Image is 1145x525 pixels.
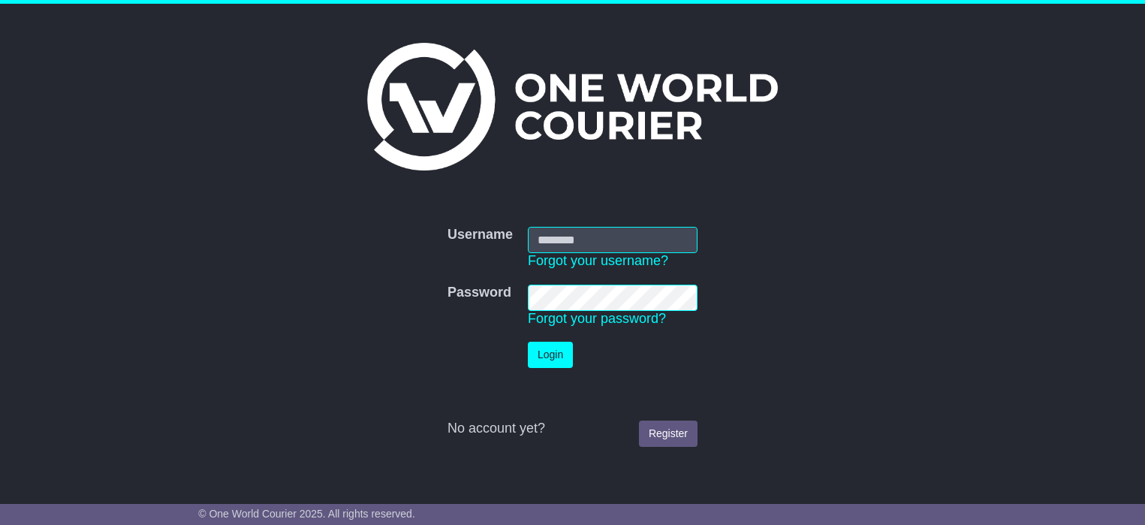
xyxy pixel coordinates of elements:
[447,285,511,301] label: Password
[198,508,415,520] span: © One World Courier 2025. All rights reserved.
[367,43,777,170] img: One World
[528,342,573,368] button: Login
[639,421,698,447] a: Register
[447,421,698,437] div: No account yet?
[528,253,668,268] a: Forgot your username?
[528,311,666,326] a: Forgot your password?
[447,227,513,243] label: Username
